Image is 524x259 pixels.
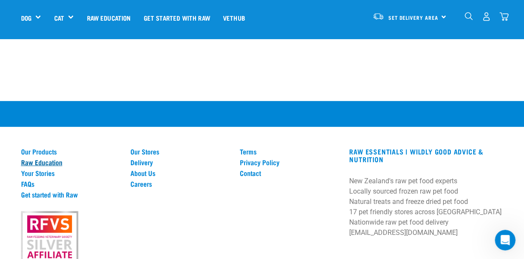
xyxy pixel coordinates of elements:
a: Careers [130,180,229,188]
img: home-icon-1@2x.png [465,12,473,20]
a: Cat [54,13,64,23]
a: Get started with Raw [137,0,217,35]
a: Get started with Raw [21,191,120,198]
img: van-moving.png [372,12,384,20]
a: Delivery [130,158,229,166]
p: New Zealand's raw pet food experts Locally sourced frozen raw pet food Natural treats and freeze ... [349,176,503,238]
a: Terms [240,148,339,155]
a: Your Stories [21,169,120,177]
img: user.png [482,12,491,21]
a: Raw Education [21,158,120,166]
a: Our Stores [130,148,229,155]
h3: RAW ESSENTIALS | Wildly Good Advice & Nutrition [349,148,503,163]
span: Set Delivery Area [388,16,438,19]
iframe: Intercom live chat [495,230,515,250]
a: Raw Education [80,0,137,35]
a: About Us [130,169,229,177]
a: Dog [21,13,31,23]
a: FAQs [21,180,120,188]
a: Privacy Policy [240,158,339,166]
a: Contact [240,169,339,177]
img: home-icon@2x.png [499,12,508,21]
a: Vethub [217,0,251,35]
a: Our Products [21,148,120,155]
